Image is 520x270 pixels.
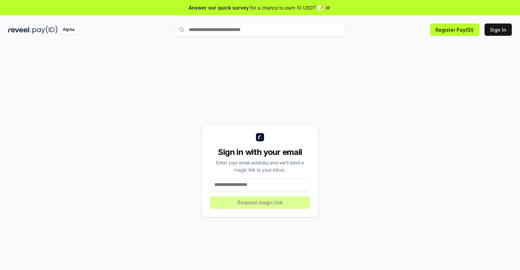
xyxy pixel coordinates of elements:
div: Sign in with your email [210,147,310,158]
div: Enter your email address and we’ll send a magic link to your inbox. [210,159,310,173]
span: Answer our quick survey [189,4,249,11]
div: Alpha [59,26,78,34]
button: Sign In [485,23,512,36]
img: pay_id [32,26,58,34]
span: for a chance to earn 10 USDT 📝 [250,4,323,11]
img: reveel_dark [8,26,31,34]
button: Register Pay(ID) [430,23,479,36]
img: logo_small [256,133,264,141]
